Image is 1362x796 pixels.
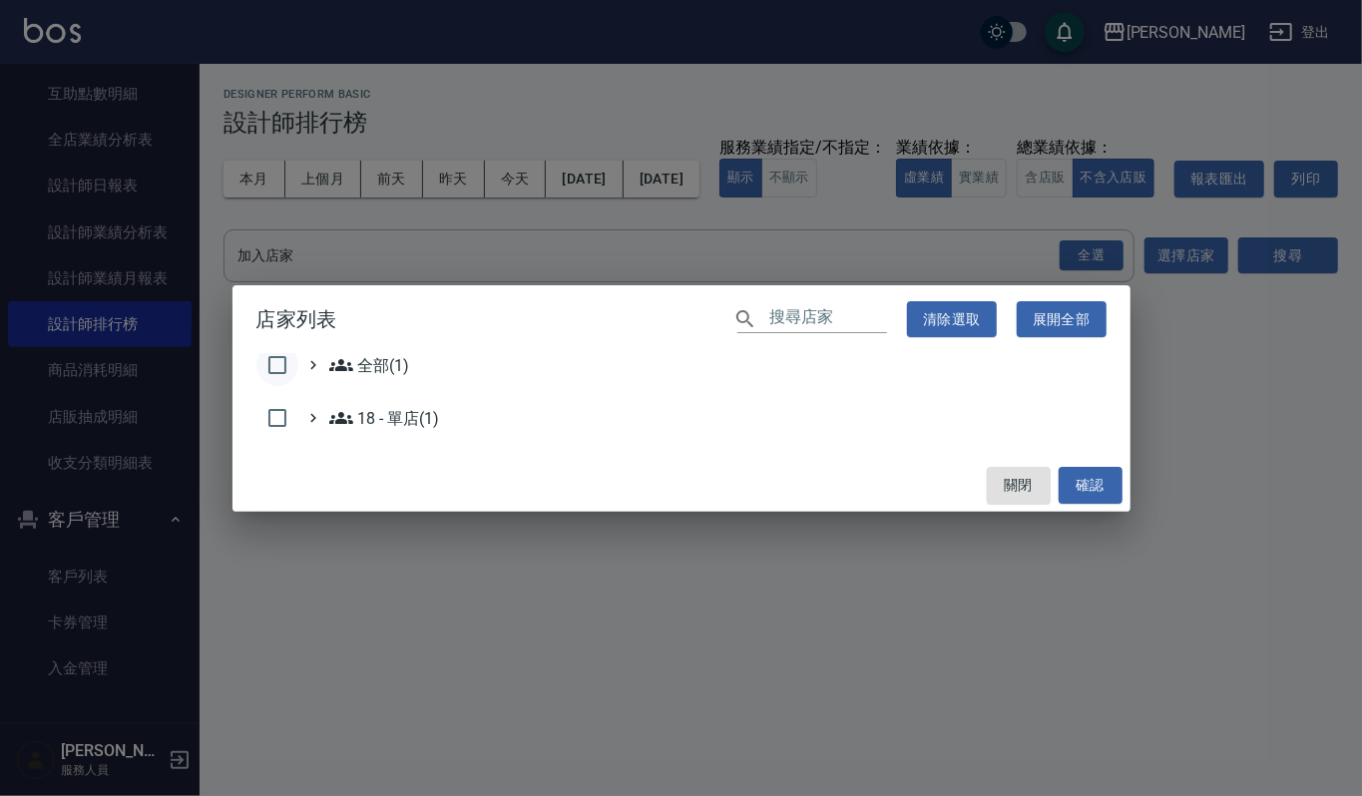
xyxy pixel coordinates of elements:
input: 搜尋店家 [769,304,887,333]
span: 18 - 單店(1) [329,406,440,430]
button: 關閉 [987,467,1051,504]
span: 全部(1) [329,353,410,377]
h2: 店家列表 [232,285,1131,354]
button: 展開全部 [1017,301,1107,338]
button: 清除選取 [907,301,997,338]
button: 確認 [1059,467,1123,504]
